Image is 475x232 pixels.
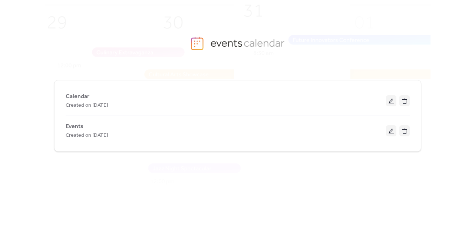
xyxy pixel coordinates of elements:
[66,95,89,99] a: Calendar
[66,101,108,110] span: Created on [DATE]
[66,125,83,129] a: Events
[66,122,83,131] span: Events
[66,131,108,140] span: Created on [DATE]
[66,92,89,101] span: Calendar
